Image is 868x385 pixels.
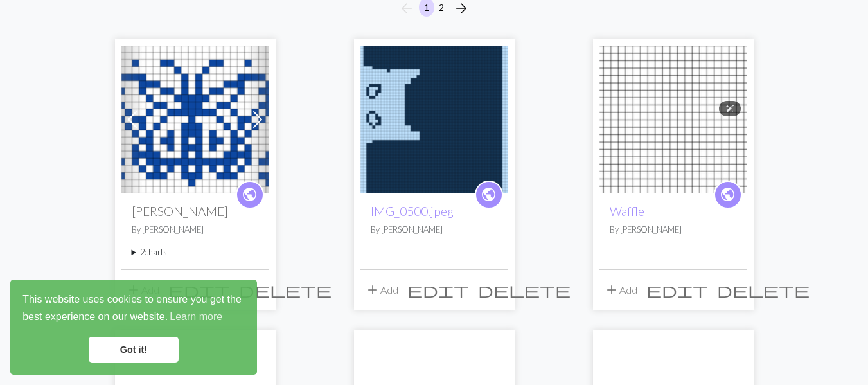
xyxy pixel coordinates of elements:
[475,181,503,209] a: public
[478,281,571,299] span: delete
[365,281,380,299] span: add
[121,112,269,124] a: Moth
[371,224,498,236] p: By [PERSON_NAME]
[646,281,708,299] span: edit
[599,112,747,124] a: Waffle
[599,46,747,193] img: Waffle
[360,112,508,124] a: IMG_0500.jpeg
[242,184,258,204] span: public
[642,278,713,302] button: Edit
[720,182,736,208] i: public
[599,278,642,302] button: Add
[714,181,742,209] a: public
[89,337,179,363] a: dismiss cookie message
[407,281,469,299] span: edit
[481,184,497,204] span: public
[22,292,245,327] span: This website uses cookies to ensure you get the best experience on our website.
[360,46,508,193] img: IMG_0500.jpeg
[403,278,474,302] button: Edit
[713,278,814,302] button: Delete
[132,246,259,258] summary: 2charts
[121,46,269,193] img: Moth
[10,280,257,375] div: cookieconsent
[236,181,264,209] a: public
[474,278,575,302] button: Delete
[481,182,497,208] i: public
[720,184,736,204] span: public
[360,278,403,302] button: Add
[717,281,810,299] span: delete
[242,182,258,208] i: public
[168,307,224,327] a: learn more about cookies
[407,282,469,298] i: Edit
[132,204,259,219] h2: [PERSON_NAME]
[164,278,235,302] button: Edit
[239,281,332,299] span: delete
[604,281,619,299] span: add
[610,224,737,236] p: By [PERSON_NAME]
[454,1,469,16] i: Next
[132,224,259,236] p: By [PERSON_NAME]
[646,282,708,298] i: Edit
[235,278,336,302] button: Delete
[121,278,164,302] button: Add
[371,204,454,219] a: IMG_0500.jpeg
[610,204,644,219] a: Waffle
